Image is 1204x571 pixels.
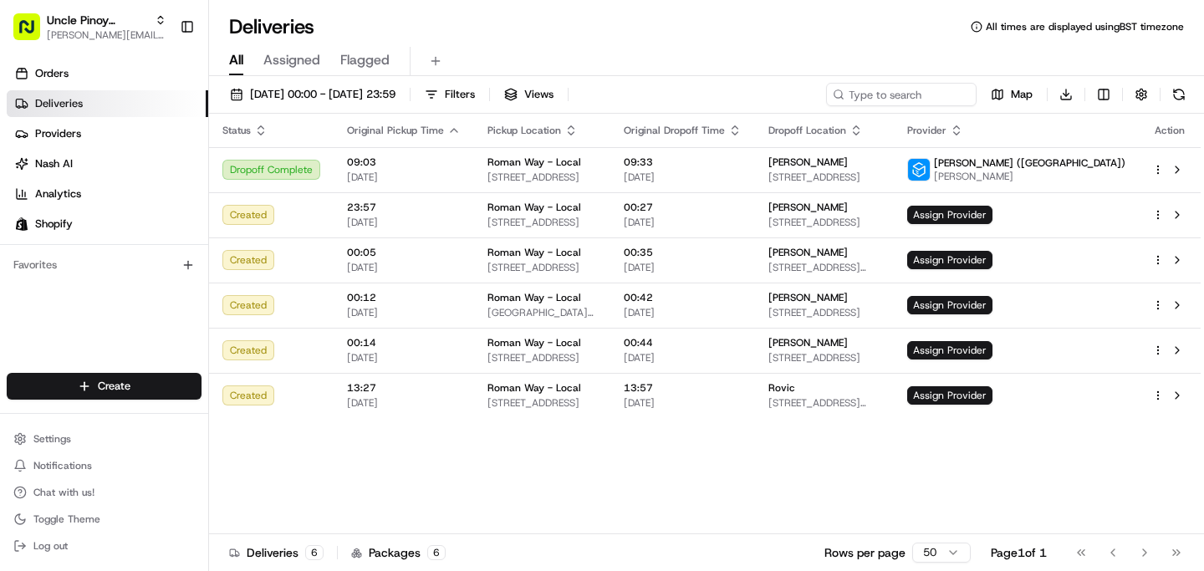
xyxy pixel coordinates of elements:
[347,216,461,229] span: [DATE]
[35,217,73,232] span: Shopify
[427,545,446,560] div: 6
[768,336,848,349] span: [PERSON_NAME]
[35,126,81,141] span: Providers
[229,50,243,70] span: All
[624,155,742,169] span: 09:33
[487,261,597,274] span: [STREET_ADDRESS]
[7,252,202,278] div: Favorites
[7,181,208,207] a: Analytics
[934,170,1125,183] span: [PERSON_NAME]
[487,171,597,184] span: [STREET_ADDRESS]
[524,87,554,102] span: Views
[624,201,742,214] span: 00:27
[624,396,742,410] span: [DATE]
[222,124,251,137] span: Status
[347,201,461,214] span: 23:57
[35,156,73,171] span: Nash AI
[1011,87,1033,102] span: Map
[983,83,1040,106] button: Map
[624,291,742,304] span: 00:42
[347,291,461,304] span: 00:12
[487,381,581,395] span: Roman Way - Local
[35,186,81,201] span: Analytics
[487,155,581,169] span: Roman Way - Local
[222,83,403,106] button: [DATE] 00:00 - [DATE] 23:59
[347,171,461,184] span: [DATE]
[487,306,597,319] span: [GEOGRAPHIC_DATA][STREET_ADDRESS][GEOGRAPHIC_DATA]
[487,396,597,410] span: [STREET_ADDRESS]
[907,386,992,405] span: Assign Provider
[624,261,742,274] span: [DATE]
[347,396,461,410] span: [DATE]
[991,544,1047,561] div: Page 1 of 1
[7,120,208,147] a: Providers
[250,87,395,102] span: [DATE] 00:00 - [DATE] 23:59
[624,381,742,395] span: 13:57
[33,459,92,472] span: Notifications
[768,291,848,304] span: [PERSON_NAME]
[768,246,848,259] span: [PERSON_NAME]
[33,486,94,499] span: Chat with us!
[986,20,1184,33] span: All times are displayed using BST timezone
[768,396,880,410] span: [STREET_ADDRESS][PERSON_NAME]
[33,512,100,526] span: Toggle Theme
[7,60,208,87] a: Orders
[624,306,742,319] span: [DATE]
[347,155,461,169] span: 09:03
[487,201,581,214] span: Roman Way - Local
[768,351,880,365] span: [STREET_ADDRESS]
[487,124,561,137] span: Pickup Location
[1152,124,1187,137] div: Action
[824,544,906,561] p: Rows per page
[907,206,992,224] span: Assign Provider
[487,216,597,229] span: [STREET_ADDRESS]
[347,261,461,274] span: [DATE]
[907,124,946,137] span: Provider
[7,454,202,477] button: Notifications
[768,155,848,169] span: [PERSON_NAME]
[347,381,461,395] span: 13:27
[47,12,148,28] button: Uncle Pinoy (Shopify)
[768,171,880,184] span: [STREET_ADDRESS]
[347,124,444,137] span: Original Pickup Time
[229,544,324,561] div: Deliveries
[7,534,202,558] button: Log out
[1167,83,1191,106] button: Refresh
[347,246,461,259] span: 00:05
[624,351,742,365] span: [DATE]
[229,13,314,40] h1: Deliveries
[347,351,461,365] span: [DATE]
[33,539,68,553] span: Log out
[624,336,742,349] span: 00:44
[15,217,28,231] img: Shopify logo
[624,124,725,137] span: Original Dropoff Time
[35,66,69,81] span: Orders
[768,261,880,274] span: [STREET_ADDRESS][DEMOGRAPHIC_DATA]
[624,171,742,184] span: [DATE]
[624,246,742,259] span: 00:35
[768,201,848,214] span: [PERSON_NAME]
[826,83,977,106] input: Type to search
[347,306,461,319] span: [DATE]
[934,156,1125,170] span: [PERSON_NAME] ([GEOGRAPHIC_DATA])
[624,216,742,229] span: [DATE]
[347,336,461,349] span: 00:14
[7,211,208,237] a: Shopify
[47,28,166,42] button: [PERSON_NAME][EMAIL_ADDRESS][DOMAIN_NAME]
[7,481,202,504] button: Chat with us!
[497,83,561,106] button: Views
[487,246,581,259] span: Roman Way - Local
[305,545,324,560] div: 6
[263,50,320,70] span: Assigned
[7,427,202,451] button: Settings
[487,351,597,365] span: [STREET_ADDRESS]
[33,432,71,446] span: Settings
[7,507,202,531] button: Toggle Theme
[907,296,992,314] span: Assign Provider
[35,96,83,111] span: Deliveries
[340,50,390,70] span: Flagged
[768,306,880,319] span: [STREET_ADDRESS]
[7,150,208,177] a: Nash AI
[351,544,446,561] div: Packages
